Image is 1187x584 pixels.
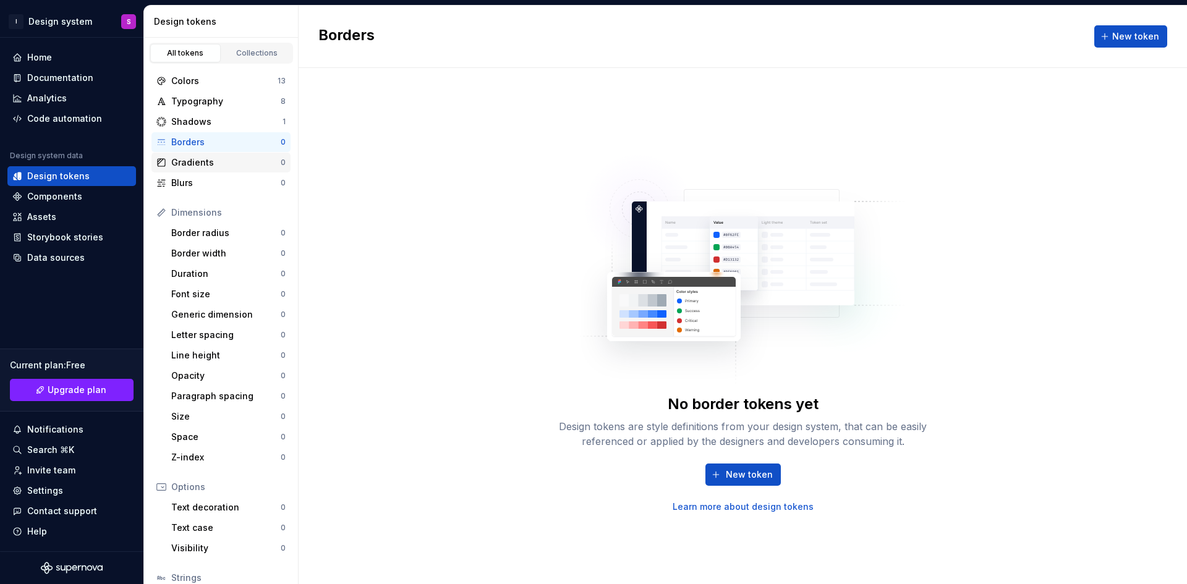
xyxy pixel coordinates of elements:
div: Space [171,431,281,443]
h2: Borders [318,25,375,48]
div: 0 [281,412,286,421]
div: Shadows [171,116,283,128]
div: Design tokens [154,15,293,28]
div: Paragraph spacing [171,390,281,402]
div: Contact support [27,505,97,517]
a: Documentation [7,68,136,88]
a: Duration0 [166,264,291,284]
button: Contact support [7,501,136,521]
a: Generic dimension0 [166,305,291,324]
a: Data sources [7,248,136,268]
a: Colors13 [151,71,291,91]
div: Storybook stories [27,231,103,243]
div: Design tokens are style definitions from your design system, that can be easily referenced or app... [545,419,941,449]
div: Assets [27,211,56,223]
div: Gradients [171,156,281,169]
div: 0 [281,452,286,462]
div: Documentation [27,72,93,84]
div: Blurs [171,177,281,189]
a: Gradients0 [151,153,291,172]
div: 8 [281,96,286,106]
a: Size0 [166,407,291,426]
div: Help [27,525,47,538]
div: 0 [281,178,286,188]
button: Notifications [7,420,136,439]
div: Opacity [171,370,281,382]
div: Z-index [171,451,281,463]
div: Design system data [10,151,83,161]
button: Search ⌘K [7,440,136,460]
a: Settings [7,481,136,501]
a: Text decoration0 [166,497,291,517]
div: 0 [281,248,286,258]
div: Collections [226,48,288,58]
a: Paragraph spacing0 [166,386,291,406]
a: Assets [7,207,136,227]
div: 0 [281,523,286,533]
div: Current plan : Free [10,359,134,371]
div: Code automation [27,112,102,125]
a: Visibility0 [166,538,291,558]
div: 1 [283,117,286,127]
div: 0 [281,543,286,553]
div: 13 [278,76,286,86]
div: Letter spacing [171,329,281,341]
div: 0 [281,502,286,512]
div: 0 [281,158,286,167]
a: Typography8 [151,91,291,111]
a: Space0 [166,427,291,447]
div: 0 [281,137,286,147]
div: Generic dimension [171,308,281,321]
a: Home [7,48,136,67]
div: Design tokens [27,170,90,182]
div: All tokens [155,48,216,58]
a: Upgrade plan [10,379,134,401]
div: Search ⌘K [27,444,74,456]
div: Visibility [171,542,281,554]
a: Invite team [7,460,136,480]
div: Colors [171,75,278,87]
div: Design system [28,15,92,28]
div: Settings [27,485,63,497]
div: Data sources [27,252,85,264]
span: New token [1112,30,1159,43]
button: New token [705,463,781,486]
div: Components [27,190,82,203]
a: Letter spacing0 [166,325,291,345]
div: Duration [171,268,281,280]
a: Font size0 [166,284,291,304]
a: Blurs0 [151,173,291,193]
div: 0 [281,330,286,340]
div: Strings [171,572,286,584]
div: 0 [281,228,286,238]
button: New token [1094,25,1167,48]
div: 0 [281,289,286,299]
a: Storybook stories [7,227,136,247]
a: Code automation [7,109,136,129]
div: Text decoration [171,501,281,514]
div: Typography [171,95,281,108]
div: 0 [281,432,286,442]
div: Size [171,410,281,423]
div: S [127,17,131,27]
div: Home [27,51,52,64]
a: Text case0 [166,518,291,538]
a: Analytics [7,88,136,108]
a: Z-index0 [166,447,291,467]
div: Invite team [27,464,75,476]
div: Border width [171,247,281,260]
div: Dimensions [171,206,286,219]
svg: Supernova Logo [41,562,103,574]
div: 0 [281,310,286,320]
a: Border radius0 [166,223,291,243]
div: No border tokens yet [668,394,819,414]
a: Components [7,187,136,206]
span: Upgrade plan [48,384,106,396]
button: IDesign systemS [2,8,141,35]
div: Notifications [27,423,83,436]
a: Shadows1 [151,112,291,132]
a: Design tokens [7,166,136,186]
a: Line height0 [166,345,291,365]
div: Text case [171,522,281,534]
